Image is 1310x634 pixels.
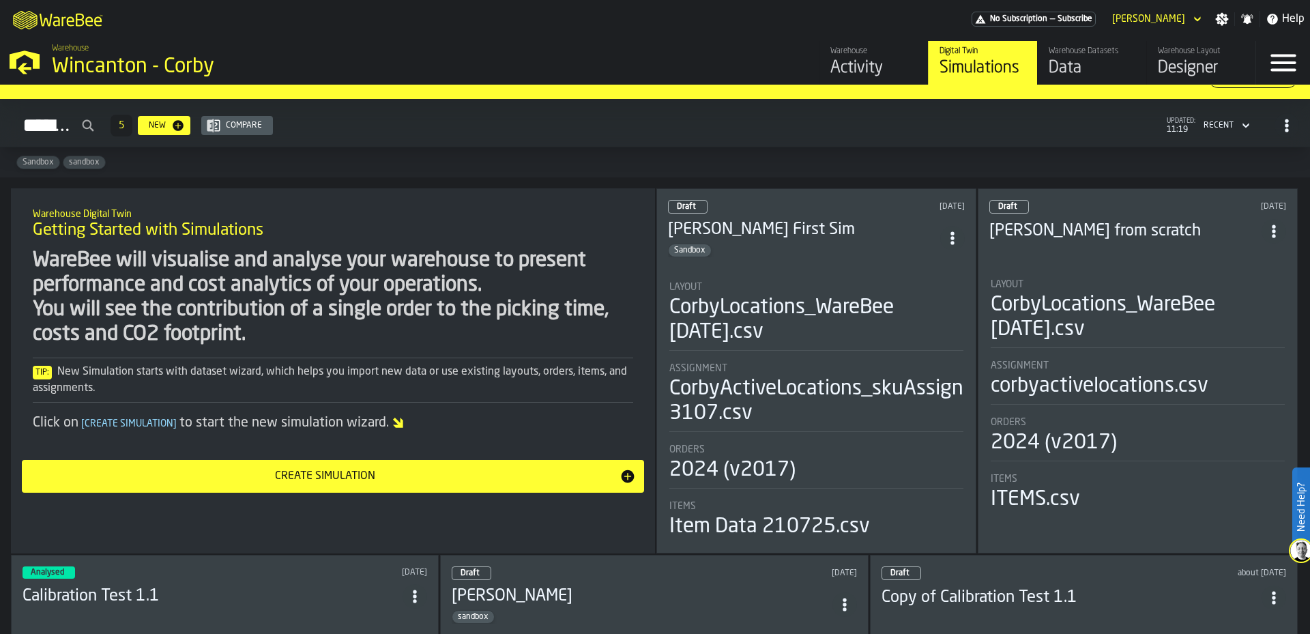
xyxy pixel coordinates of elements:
[669,282,963,293] div: Title
[30,468,620,485] div: Create Simulation
[1107,11,1204,27] div: DropdownMenuValue-phillip clegg
[991,417,1285,461] div: stat-Orders
[940,46,1026,56] div: Digital Twin
[882,587,1262,609] h3: Copy of Calibration Test 1.1
[668,268,965,542] section: card-SimulationDashboardCard-draft
[119,121,124,130] span: 5
[252,568,427,577] div: Updated: 22/09/2025, 18:00:10 Created: 21/07/2025, 01:02:42
[669,246,711,255] span: Sandbox
[978,188,1298,553] div: ItemListCard-DashboardItemContainer
[991,487,1080,512] div: ITEMS.csv
[991,417,1026,428] span: Orders
[972,12,1096,27] a: link-to-/wh/i/ace0e389-6ead-4668-b816-8dc22364bb41/pricing/
[972,12,1096,27] div: Menu Subscription
[1260,11,1310,27] label: button-toggle-Help
[669,501,963,512] div: Title
[1235,12,1260,26] label: button-toggle-Notifications
[1159,202,1287,212] div: Updated: 23/09/2025, 12:35:50 Created: 18/09/2025, 12:37:39
[105,115,138,136] div: ButtonLoadMore-Load More-Prev-First-Last
[991,293,1285,342] div: CorbyLocations_WareBee [DATE].csv
[201,116,273,135] button: button-Compare
[138,116,190,135] button: button-New
[991,279,1285,348] div: stat-Layout
[1282,11,1305,27] span: Help
[669,444,705,455] span: Orders
[830,57,917,79] div: Activity
[890,569,909,577] span: Draft
[1105,568,1286,578] div: Updated: 20/08/2025, 16:43:58 Created: 21/07/2025, 12:07:54
[989,220,1262,242] h3: [PERSON_NAME] from scratch
[991,474,1285,485] div: Title
[928,41,1037,85] a: link-to-/wh/i/ace0e389-6ead-4668-b816-8dc22364bb41/simulations
[668,219,940,241] div: Lewis First Sim
[17,158,59,167] span: Sandbox
[33,366,52,379] span: Tip:
[81,419,85,429] span: [
[991,431,1117,455] div: 2024 (v2017)
[452,566,491,580] div: status-0 2
[990,14,1047,24] span: No Subscription
[31,568,64,577] span: Analysed
[33,414,633,433] div: Click on to start the new simulation wizard.
[23,566,75,579] div: status-3 2
[143,121,171,130] div: New
[830,46,917,56] div: Warehouse
[1198,117,1253,134] div: DropdownMenuValue-4
[52,55,420,79] div: Wincanton - Corby
[991,360,1285,371] div: Title
[669,363,727,374] span: Assignment
[33,364,633,397] div: New Simulation starts with dataset wizard, which helps you import new data or use existing layout...
[989,265,1286,515] section: card-SimulationDashboardCard-draft
[669,377,1098,426] div: CorbyActiveLocations_skuAssignment_WareBee 3107.csv
[33,220,263,242] span: Getting Started with Simulations
[991,474,1017,485] span: Items
[452,586,832,607] h3: [PERSON_NAME]
[669,282,963,351] div: stat-Layout
[669,501,696,512] span: Items
[1167,125,1195,134] span: 11:19
[991,279,1285,290] div: Title
[669,444,963,489] div: stat-Orders
[677,203,696,211] span: Draft
[1112,14,1185,25] div: DropdownMenuValue-phillip clegg
[22,199,644,248] div: title-Getting Started with Simulations
[52,44,89,53] span: Warehouse
[452,612,494,622] span: sandbox
[669,282,702,293] span: Layout
[23,586,403,607] h3: Calibration Test 1.1
[1058,14,1092,24] span: Subscribe
[173,419,177,429] span: ]
[22,460,644,493] button: button-Create Simulation
[991,279,1023,290] span: Layout
[11,188,655,553] div: ItemListCard-
[669,363,963,374] div: Title
[669,515,870,539] div: Item Data 210725.csv
[461,569,480,577] span: Draft
[452,586,832,607] div: Simon Test
[838,202,965,212] div: Updated: 23/09/2025, 12:36:39 Created: 17/09/2025, 14:50:33
[998,203,1017,211] span: Draft
[940,57,1026,79] div: Simulations
[1204,121,1234,130] div: DropdownMenuValue-4
[1210,12,1234,26] label: button-toggle-Settings
[1049,46,1135,56] div: Warehouse Datasets
[33,248,633,347] div: WareBee will visualise and analyse your warehouse to present performance and cost analytics of yo...
[668,219,940,241] h3: [PERSON_NAME] First Sim
[669,458,796,482] div: 2024 (v2017)
[220,121,267,130] div: Compare
[989,200,1029,214] div: status-0 2
[1158,46,1244,56] div: Warehouse Layout
[989,220,1262,242] div: Lewis Sim from scratch
[1294,469,1309,545] label: Need Help?
[991,417,1285,428] div: Title
[1146,41,1255,85] a: link-to-/wh/i/ace0e389-6ead-4668-b816-8dc22364bb41/designer
[668,200,708,214] div: status-0 2
[991,474,1285,512] div: stat-Items
[991,360,1049,371] span: Assignment
[675,568,857,578] div: Updated: 17/09/2025, 14:10:57 Created: 17/09/2025, 14:10:28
